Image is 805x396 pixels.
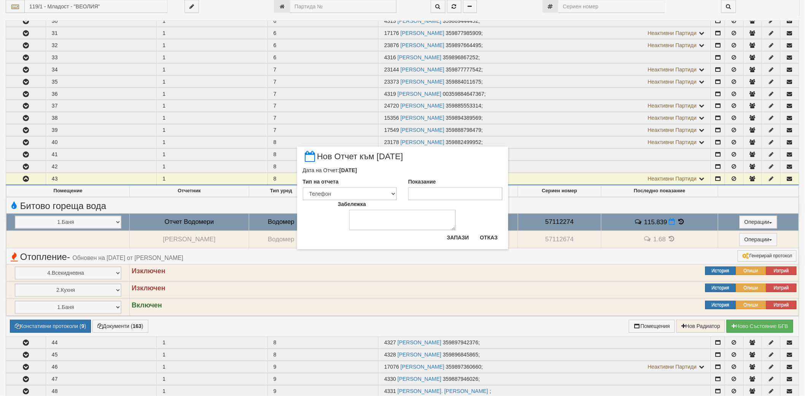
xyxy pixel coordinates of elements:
label: Тип на отчета [303,178,339,185]
span: Дата на Отчет: [303,167,357,173]
button: Отказ [476,231,503,244]
label: Забележка [338,200,366,208]
button: Запази [442,231,474,244]
b: [DATE] [339,167,357,173]
label: Показание [408,178,436,185]
span: Нов Отчет към [DATE] [303,152,403,166]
